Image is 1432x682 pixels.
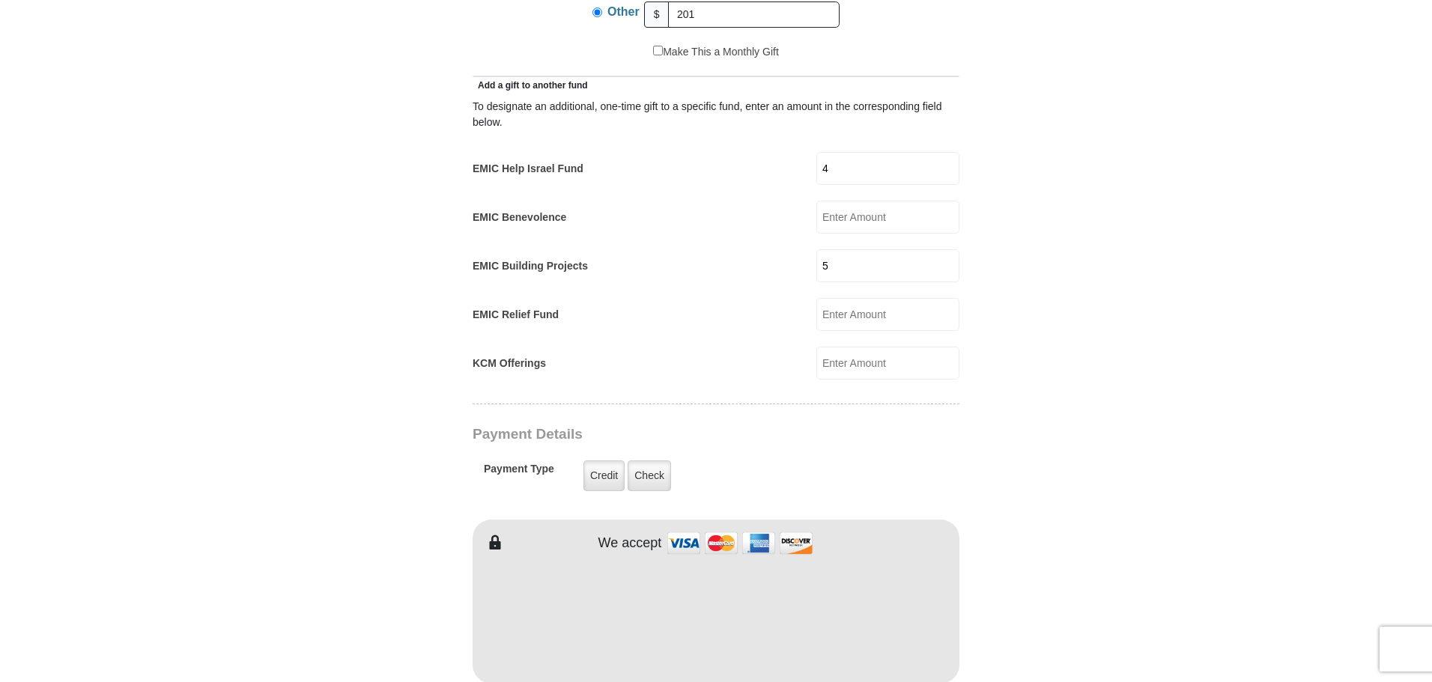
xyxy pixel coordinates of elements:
[653,46,663,55] input: Make This a Monthly Gift
[607,5,640,18] span: Other
[628,460,671,491] label: Check
[816,201,959,234] input: Enter Amount
[816,152,959,185] input: Enter Amount
[473,161,583,177] label: EMIC Help Israel Fund
[473,356,546,371] label: KCM Offerings
[816,249,959,282] input: Enter Amount
[484,463,554,483] h5: Payment Type
[473,80,588,91] span: Add a gift to another fund
[665,527,815,559] img: credit cards accepted
[473,210,566,225] label: EMIC Benevolence
[473,258,588,274] label: EMIC Building Projects
[473,426,855,443] h3: Payment Details
[644,1,670,28] span: $
[598,535,662,552] h4: We accept
[473,99,959,130] div: To designate an additional, one-time gift to a specific fund, enter an amount in the correspondin...
[653,44,779,60] label: Make This a Monthly Gift
[816,298,959,331] input: Enter Amount
[583,460,625,491] label: Credit
[668,1,840,28] input: Other Amount
[816,347,959,380] input: Enter Amount
[473,307,559,323] label: EMIC Relief Fund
